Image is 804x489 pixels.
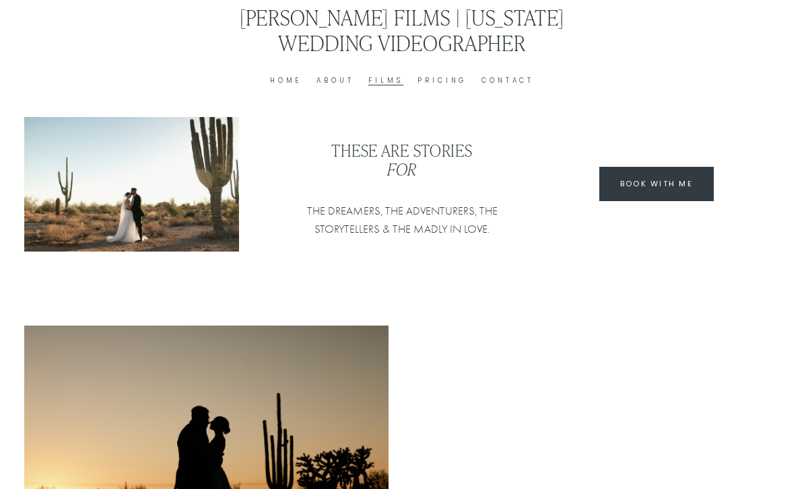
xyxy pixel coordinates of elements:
[279,141,526,179] h3: THESE ARE STORIES
[481,75,534,87] a: Contact
[368,75,403,87] a: Films
[316,75,354,87] a: About
[387,158,417,180] em: for
[417,75,467,87] a: Pricing
[599,167,714,201] a: BOOK WITH ME
[279,202,526,238] p: THE DREAMERS, THE ADVENTURERS, THE STORYTELLERS & THE MADLY IN LOVE.
[240,3,564,57] a: [PERSON_NAME] Films | [US_STATE] Wedding Videographer
[270,75,302,87] a: Home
